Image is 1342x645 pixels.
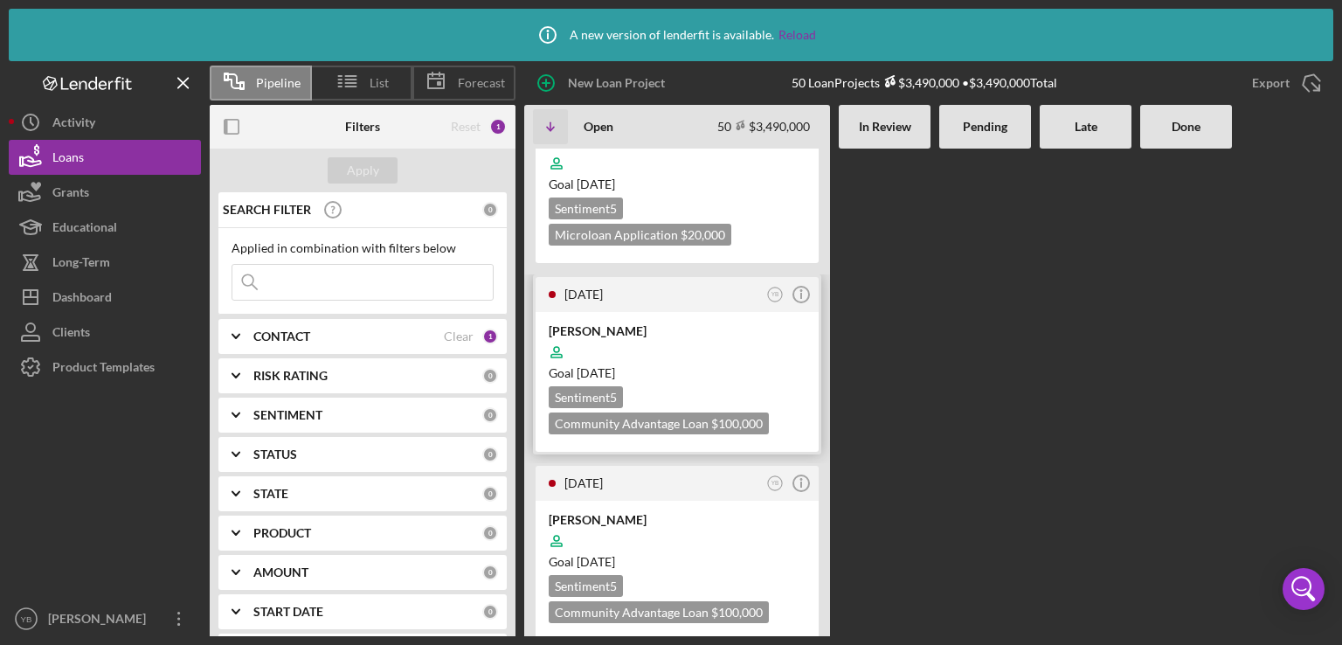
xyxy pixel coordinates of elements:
b: STATUS [253,447,297,461]
div: Long-Term [52,245,110,284]
div: Community Advantage Loan [549,413,769,434]
b: Late [1075,120,1097,134]
div: Clients [52,315,90,354]
button: Product Templates [9,350,201,385]
button: Activity [9,105,201,140]
b: In Review [859,120,911,134]
div: Grants [52,175,89,214]
div: Export [1252,66,1290,101]
div: Sentiment 5 [549,575,623,597]
button: Clients [9,315,201,350]
div: 50 $3,490,000 [717,119,810,134]
div: [PERSON_NAME] [549,322,806,340]
time: 2025-09-10 16:55 [564,287,603,302]
button: Apply [328,157,398,184]
div: 0 [482,407,498,423]
div: Community Advantage Loan [549,601,769,623]
time: 11/17/2025 [577,554,615,569]
a: Reload [778,28,816,42]
span: $100,000 [711,605,763,620]
b: Done [1172,120,1200,134]
div: Educational [52,210,117,249]
div: [PERSON_NAME] [549,511,806,529]
div: Product Templates [52,350,155,389]
b: SEARCH FILTER [223,203,311,217]
span: $20,000 [681,227,725,242]
span: Pipeline [256,76,301,90]
b: CONTACT [253,329,310,343]
b: Pending [963,120,1007,134]
div: 0 [482,525,498,541]
time: 2025-09-10 04:17 [564,475,603,490]
span: Forecast [458,76,505,90]
div: New Loan Project [568,66,665,101]
button: New Loan Project [524,66,682,101]
div: Reset [451,120,481,134]
a: [DATE]YB[PERSON_NAME]Goal [DATE]Sentiment5Microloan Application $20,000 [533,86,821,266]
time: 11/17/2025 [577,365,615,380]
div: 1 [489,118,507,135]
div: Apply [347,157,379,184]
button: Educational [9,210,201,245]
div: 0 [482,604,498,620]
button: Dashboard [9,280,201,315]
text: YB [21,614,32,624]
div: A new version of lenderfit is available. [526,13,816,57]
div: Activity [52,105,95,144]
span: List [370,76,389,90]
button: YB [764,283,787,307]
div: 1 [482,329,498,344]
div: Applied in combination with filters below [232,241,494,255]
div: 50 Loan Projects • $3,490,000 Total [792,75,1057,90]
time: 10/26/2025 [577,177,615,191]
div: Loans [52,140,84,179]
button: Loans [9,140,201,175]
text: YB [771,291,779,297]
a: [DATE]YB[PERSON_NAME]Goal [DATE]Sentiment5Community Advantage Loan $100,000 [533,274,821,454]
button: Export [1235,66,1333,101]
b: AMOUNT [253,565,308,579]
div: 0 [482,202,498,218]
text: YB [771,480,779,486]
span: Goal [549,177,615,191]
div: $3,490,000 [880,75,959,90]
div: Open Intercom Messenger [1283,568,1325,610]
b: PRODUCT [253,526,311,540]
div: 0 [482,447,498,462]
span: Goal [549,554,615,569]
button: Long-Term [9,245,201,280]
button: YB [764,472,787,496]
b: Filters [345,120,380,134]
b: START DATE [253,605,323,619]
div: Microloan Application [549,224,731,246]
a: [DATE]YB[PERSON_NAME]Goal [DATE]Sentiment5Community Advantage Loan $100,000 [533,463,821,643]
div: 0 [482,486,498,502]
b: STATE [253,487,288,501]
div: Sentiment 5 [549,386,623,408]
b: SENTIMENT [253,408,322,422]
button: YB[PERSON_NAME] [9,601,201,636]
span: Goal [549,365,615,380]
div: [PERSON_NAME] [44,601,157,641]
span: $100,000 [711,416,763,431]
b: Open [584,120,613,134]
div: 0 [482,565,498,580]
b: RISK RATING [253,369,328,383]
button: Grants [9,175,201,210]
div: 0 [482,368,498,384]
div: Dashboard [52,280,112,319]
div: Sentiment 5 [549,198,623,219]
div: Clear [444,329,474,343]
